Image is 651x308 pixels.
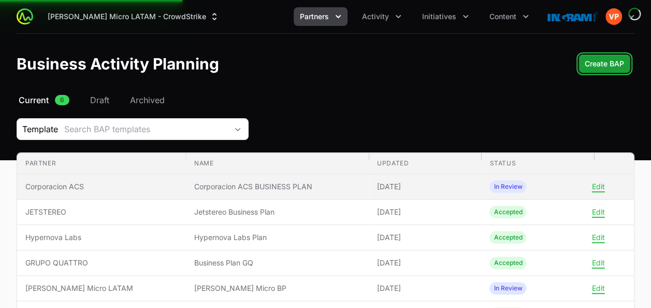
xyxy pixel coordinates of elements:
[17,94,634,106] nav: Business Activity Plan Navigation navigation
[592,284,605,293] button: Edit
[25,232,178,243] span: Hypernova Labs
[58,119,248,139] button: Search BAP templates
[356,7,408,26] button: Activity
[17,8,33,25] img: ActivitySource
[41,7,226,26] div: Supplier switch menu
[592,233,605,242] button: Edit
[128,94,167,106] a: Archived
[377,283,473,293] span: [DATE]
[25,283,178,293] span: [PERSON_NAME] Micro LATAM
[416,7,475,26] button: Initiatives
[17,123,58,135] span: Template
[369,153,481,174] th: Updated
[605,8,622,25] img: Vanessa ParedesAyala
[592,207,605,217] button: Edit
[64,123,227,135] div: Search BAP templates
[25,207,178,217] span: JETSTEREO
[19,94,49,106] span: Current
[294,7,348,26] div: Partners menu
[592,182,605,191] button: Edit
[489,11,516,22] span: Content
[483,7,535,26] button: Content
[362,11,389,22] span: Activity
[356,7,408,26] div: Activity menu
[547,6,597,27] img: Ingram Micro LATAM
[578,54,630,73] div: Primary actions
[17,153,186,174] th: Partner
[377,181,473,192] span: [DATE]
[130,94,165,106] span: Archived
[416,7,475,26] div: Initiatives menu
[25,258,178,268] span: GRUPO QUATTRO
[585,58,624,70] span: Create BAP
[592,258,605,268] button: Edit
[186,153,369,174] th: Name
[194,232,360,243] span: Hypernova Labs Plan
[294,7,348,26] button: Partners
[194,258,360,268] span: Business Plan GQ
[377,207,473,217] span: [DATE]
[17,54,219,73] h1: Business Activity Planning
[422,11,456,22] span: Initiatives
[300,11,329,22] span: Partners
[377,258,473,268] span: [DATE]
[33,7,535,26] div: Main navigation
[17,94,71,106] a: Current6
[194,181,360,192] span: Corporacion ACS BUSINESS PLAN
[55,95,69,105] span: 6
[25,181,178,192] span: Corporacion ACS
[41,7,226,26] button: [PERSON_NAME] Micro LATAM - CrowdStrike
[90,94,109,106] span: Draft
[17,118,634,140] section: Business Activity Plan Filters
[578,54,630,73] button: Create BAP
[481,153,594,174] th: Status
[377,232,473,243] span: [DATE]
[194,207,360,217] span: Jetstereo Business Plan
[483,7,535,26] div: Content menu
[194,283,360,293] span: [PERSON_NAME] Micro BP
[88,94,111,106] a: Draft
